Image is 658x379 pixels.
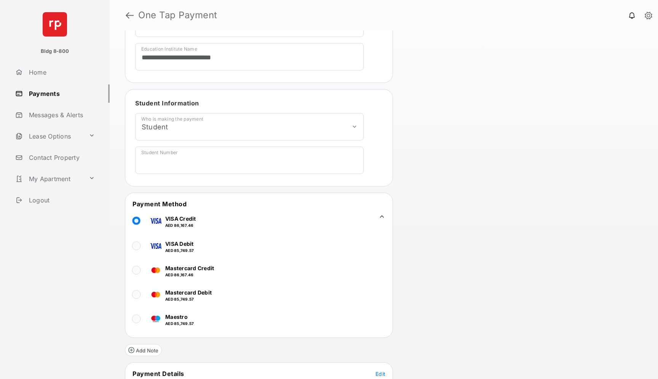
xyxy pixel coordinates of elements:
[133,200,187,208] span: Payment Method
[12,191,110,209] a: Logout
[12,106,110,124] a: Messages & Alerts
[165,321,194,326] p: AED 85,749.57
[165,248,194,253] p: AED 85,749.57
[43,12,67,37] img: svg+xml;base64,PHN2ZyB4bWxucz0iaHR0cDovL3d3dy53My5vcmcvMjAwMC9zdmciIHdpZHRoPSI2NCIgaGVpZ2h0PSI2NC...
[12,63,110,81] a: Home
[12,84,110,103] a: Payments
[150,266,161,274] img: mastercard.png
[165,264,214,272] p: Mastercard Credit
[138,11,217,20] strong: One Tap Payment
[12,127,86,145] a: Lease Options
[41,48,69,55] p: Bldg 8-800
[165,313,194,321] p: Maestro
[125,344,162,356] button: Add Note
[165,223,196,228] p: AED 86,167.46
[133,370,184,377] span: Payment Details
[165,272,214,278] p: AED 86,167.46
[375,370,385,377] button: Edit
[165,240,194,248] p: VISA Debit
[135,99,199,107] span: Student Information
[165,215,196,223] p: VISA Credit
[165,296,212,302] p: AED 85,749.57
[150,243,161,249] img: visa.png
[375,371,385,377] span: Edit
[150,218,161,224] img: visa.png
[12,170,86,188] a: My Apartment
[150,290,161,299] img: mastercard.png
[165,288,212,296] p: Mastercard Debit
[12,148,110,167] a: Contact Property
[150,315,161,323] img: maestro.png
